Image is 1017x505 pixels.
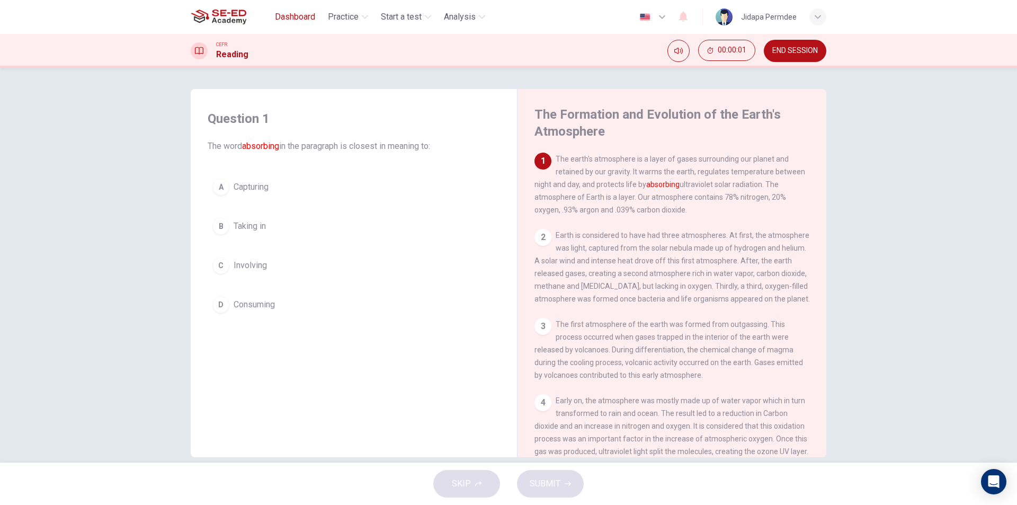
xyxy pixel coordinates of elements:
[698,40,755,61] button: 00:00:01
[216,41,227,48] span: CEFR
[534,155,805,214] span: The earth's atmosphere is a layer of gases surrounding our planet and retained by our gravity. It...
[534,106,807,140] h4: The Formation and Evolution of the Earth's Atmosphere
[324,7,372,26] button: Practice
[271,7,319,26] button: Dashboard
[534,231,810,303] span: Earth is considered to have had three atmospheres. At first, the atmosphere was light, captured f...
[242,141,279,151] font: absorbing
[275,11,315,23] span: Dashboard
[638,13,652,21] img: en
[716,8,733,25] img: Profile picture
[741,11,797,23] div: Jidapa Permdee
[234,259,267,272] span: Involving
[534,318,551,335] div: 3
[534,229,551,246] div: 2
[646,180,680,189] font: absorbing
[534,320,803,379] span: The first atmosphere of the earth was formed from outgassing. This process occurred when gases tr...
[212,257,229,274] div: C
[377,7,435,26] button: Start a test
[328,11,359,23] span: Practice
[667,40,690,62] div: Mute
[212,179,229,196] div: A
[534,153,551,170] div: 1
[234,298,275,311] span: Consuming
[191,6,246,28] img: SE-ED Academy logo
[381,11,422,23] span: Start a test
[212,296,229,313] div: D
[208,291,500,318] button: DConsuming
[234,181,269,193] span: Capturing
[191,6,271,28] a: SE-ED Academy logo
[208,252,500,279] button: CInvolving
[772,47,818,55] span: END SESSION
[234,220,266,233] span: Taking in
[440,7,489,26] button: Analysis
[216,48,248,61] h1: Reading
[208,140,500,153] span: The word in the paragraph is closest in meaning to:
[212,218,229,235] div: B
[208,110,500,127] h4: Question 1
[208,174,500,200] button: ACapturing
[444,11,476,23] span: Analysis
[534,394,551,411] div: 4
[718,46,746,55] span: 00:00:01
[534,396,808,494] span: Early on, the atmosphere was mostly made up of water vapor which in turn transformed to rain and ...
[698,40,755,62] div: Hide
[981,469,1006,494] div: Open Intercom Messenger
[764,40,826,62] button: END SESSION
[208,213,500,240] button: BTaking in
